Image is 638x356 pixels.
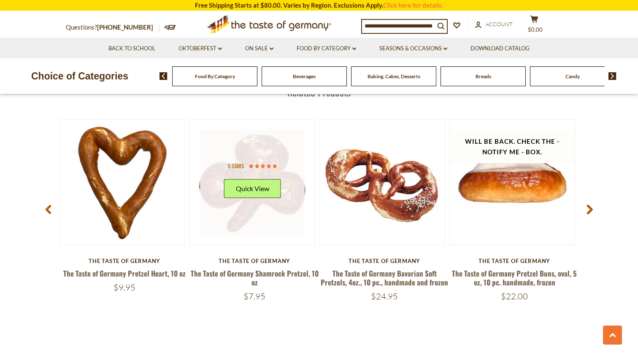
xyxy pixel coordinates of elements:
[486,21,513,27] span: Account
[114,282,135,293] span: $9.95
[189,257,319,264] div: The Taste of Germany
[450,120,575,245] img: The Taste of Germany Pretzel Buns, oval, 5 oz, 10 pc. handmade, frozen
[470,44,530,53] a: Download Catalog
[522,15,547,36] button: $0.00
[608,72,616,80] img: next arrow
[245,44,273,53] a: On Sale
[63,268,186,279] a: The Taste of Germany Pretzel Heart, 10 oz
[320,120,445,245] img: The Taste of Germany Bavarian Soft Pretzels, 4oz., 10 pc., handmade and frozen
[159,72,168,80] img: previous arrow
[293,73,316,79] a: Beverages
[379,44,447,53] a: Seasons & Occasions
[60,120,185,245] img: The Taste of Germany Pretzel Heart, 10 oz
[228,162,244,170] span: 5 stars
[59,257,189,264] div: The Taste of Germany
[321,268,448,288] a: The Taste of Germany Bavarian Soft Pretzels, 4oz., 10 pc., handmade and frozen
[191,268,319,288] a: The Taste of Germany Shamrock Pretzel, 10 oz
[243,291,265,301] span: $7.95
[297,44,356,53] a: Food By Category
[195,73,235,79] a: Food By Category
[371,291,398,301] span: $24.95
[383,1,443,9] a: Click here for details.
[97,23,153,31] a: [PHONE_NUMBER]
[528,26,543,33] span: $0.00
[449,257,579,264] div: The Taste of Germany
[108,44,155,53] a: Back to School
[452,268,577,288] a: The Taste of Germany Pretzel Buns, oval, 5 oz, 10 pc. handmade, frozen
[59,85,579,98] h3: Related Products
[475,20,513,29] a: Account
[501,291,528,301] span: $22.00
[476,73,491,79] a: Breads
[190,120,315,245] img: The Taste of Germany Shamrock Pretzel, 10 oz
[224,179,281,198] button: Quick View
[319,257,449,264] div: The Taste of Germany
[565,73,580,79] a: Candy
[178,44,222,53] a: Oktoberfest
[368,73,420,79] a: Baking, Cakes, Desserts
[66,22,159,33] p: Questions?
